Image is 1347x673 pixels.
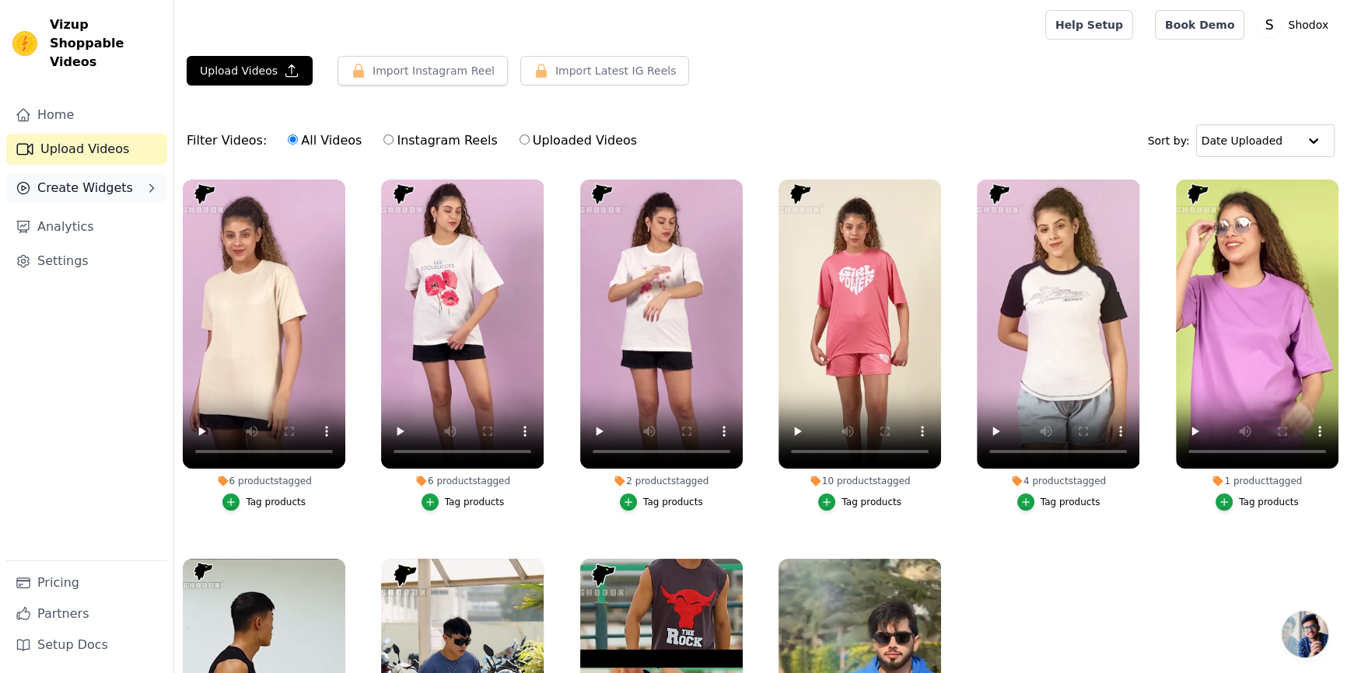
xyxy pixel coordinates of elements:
div: 10 products tagged [778,475,941,487]
img: Vizup [12,31,37,56]
input: All Videos [288,134,298,145]
button: Create Widgets [6,173,167,204]
button: Tag products [1216,493,1299,511]
div: 1 product tagged [1176,475,1338,487]
p: Shodox [1282,11,1335,39]
a: Setup Docs [6,629,167,661]
span: Import Latest IG Reels [555,63,677,78]
div: Tag products [841,496,901,508]
div: Filter Videos: [187,123,646,159]
button: Upload Videos [187,56,313,85]
a: Book Demo [1155,10,1244,40]
a: Partners [6,598,167,629]
a: Analytics [6,211,167,242]
button: Import Latest IG Reels [520,56,690,85]
div: 2 products tagged [580,475,743,487]
div: Tag products [445,496,505,508]
div: 6 products tagged [183,475,345,487]
label: Instagram Reels [383,131,498,151]
label: All Videos [287,131,362,151]
div: 6 products tagged [381,475,544,487]
input: Instagram Reels [383,134,394,145]
a: Help Setup [1045,10,1133,40]
input: Uploaded Videos [520,134,530,145]
span: Vizup Shoppable Videos [50,16,161,71]
a: Pricing [6,567,167,598]
a: Upload Videos [6,134,167,165]
label: Uploaded Videos [519,131,638,151]
a: Settings [6,246,167,277]
button: Import Instagram Reel [338,56,508,85]
span: Create Widgets [37,179,133,197]
div: Tag products [1041,496,1100,508]
div: Sort by: [1148,124,1335,157]
button: Tag products [818,493,901,511]
div: Open chat [1282,611,1328,657]
button: Tag products [222,493,306,511]
div: Tag products [643,496,703,508]
div: Tag products [246,496,306,508]
button: Tag products [620,493,703,511]
div: 4 products tagged [977,475,1139,487]
text: S [1265,17,1274,33]
button: Tag products [1017,493,1100,511]
a: Home [6,99,167,131]
button: S Shodox [1257,11,1335,39]
div: Tag products [1239,496,1299,508]
button: Tag products [422,493,505,511]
